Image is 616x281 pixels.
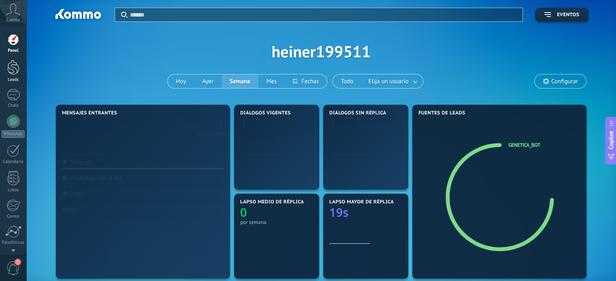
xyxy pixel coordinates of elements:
text: 1 [217,116,224,131]
span: Eventos [557,12,579,18]
button: Semana [222,74,258,88]
div: por semana [329,180,402,186]
div: 0 [221,174,224,182]
div: Chats [62,190,84,198]
div: 0 [221,190,224,198]
img: Chats [62,191,67,196]
a: 1 [143,116,224,131]
div: Chats [2,103,25,108]
span: Copilot [607,131,615,149]
div: Leads [2,77,25,82]
img: WhatsApp Cloud API [62,175,67,180]
div: Listas [2,188,25,193]
div: Panel [2,48,25,53]
div: Otros [62,206,76,213]
span: Cuenta [6,17,20,23]
div: 0 [221,206,224,213]
button: Mes [258,74,285,88]
text: 0 [240,205,247,220]
div: WhatsApp Cloud API [62,174,122,182]
div: Calendario [2,159,25,165]
text: 1 [329,116,336,131]
div: por semana [240,180,313,186]
div: Telegram [62,158,93,166]
button: Todo [333,74,362,88]
div: Estadísticas [2,240,25,245]
button: Eventos [535,8,588,22]
span: Configurar [551,78,578,85]
span: Diálogos vigentes [240,110,291,116]
span: 1 [15,259,21,265]
span: Lapso mayor de réplica [329,199,394,205]
a: genetica_bot [508,142,540,148]
span: Fuentes de leads [418,110,465,116]
img: Telegram [62,159,67,165]
div: 1 [221,158,224,166]
span: Lapso medio de réplica [240,199,304,205]
span: Diálogos sin réplica [329,110,386,116]
text: 1 [240,116,247,131]
text: 19s [329,205,348,220]
div: WhatsApp [2,130,25,138]
span: Elija un usuario [367,76,410,87]
button: Ayer [194,74,222,88]
span: Mensajes entrantes [62,110,117,116]
div: Correo [2,214,25,219]
button: Fechas [285,74,326,88]
div: por semana [240,219,313,225]
button: Elija un usuario [362,74,423,88]
a: 19s [329,205,402,220]
button: Hoy [168,74,194,88]
div: por semana [198,131,224,135]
